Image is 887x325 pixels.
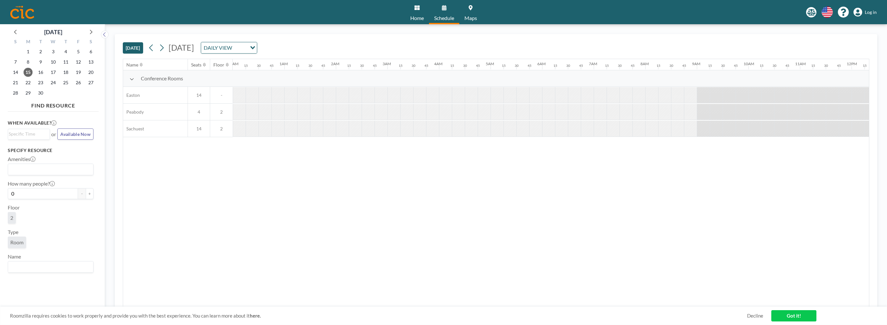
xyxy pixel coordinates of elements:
[210,92,233,98] span: -
[515,64,519,68] div: 30
[8,129,50,139] div: Search for option
[257,64,261,68] div: 30
[84,38,97,46] div: S
[528,64,531,68] div: 45
[853,8,877,17] a: Log in
[270,64,274,68] div: 45
[72,38,84,46] div: F
[734,64,738,68] div: 45
[61,68,70,77] span: Thursday, September 18, 2025
[383,61,391,66] div: 3AM
[811,64,815,68] div: 15
[837,64,841,68] div: 45
[692,61,700,66] div: 9AM
[618,64,622,68] div: 30
[202,44,233,52] span: DAILY VIEW
[410,15,424,21] span: Home
[123,42,143,54] button: [DATE]
[141,75,183,82] span: Conference Rooms
[49,68,58,77] span: Wednesday, September 17, 2025
[9,38,22,46] div: S
[657,64,660,68] div: 15
[86,188,93,199] button: +
[44,27,62,36] div: [DATE]
[210,109,233,115] span: 2
[10,313,747,319] span: Roomzilla requires cookies to work properly and provide you with the best experience. You can lea...
[234,44,246,52] input: Search for option
[669,64,673,68] div: 30
[476,64,480,68] div: 45
[86,78,95,87] span: Saturday, September 27, 2025
[201,42,257,53] div: Search for option
[86,68,95,77] span: Saturday, September 20, 2025
[863,64,867,68] div: 15
[74,68,83,77] span: Friday, September 19, 2025
[86,47,95,56] span: Saturday, September 6, 2025
[579,64,583,68] div: 45
[434,61,443,66] div: 4AM
[8,100,99,109] h4: FIND RESOURCE
[60,131,91,137] span: Available Now
[589,61,597,66] div: 7AM
[210,126,233,132] span: 2
[424,64,428,68] div: 45
[61,78,70,87] span: Thursday, September 25, 2025
[8,204,20,211] label: Floor
[191,62,201,68] div: Seats
[434,15,454,21] span: Schedule
[682,64,686,68] div: 45
[36,57,45,66] span: Tuesday, September 9, 2025
[771,310,816,321] a: Got it!
[744,61,754,66] div: 10AM
[24,68,33,77] span: Monday, September 15, 2025
[228,61,239,66] div: 12AM
[412,64,415,68] div: 30
[553,64,557,68] div: 15
[188,126,210,132] span: 14
[24,78,33,87] span: Monday, September 22, 2025
[74,57,83,66] span: Friday, September 12, 2025
[10,215,13,221] span: 2
[865,9,877,15] span: Log in
[24,57,33,66] span: Monday, September 8, 2025
[47,38,60,46] div: W
[9,130,46,137] input: Search for option
[9,165,90,174] input: Search for option
[8,229,18,235] label: Type
[123,109,144,115] span: Peabody
[450,64,454,68] div: 15
[502,64,506,68] div: 15
[785,64,789,68] div: 45
[250,313,261,319] a: here.
[308,64,312,68] div: 30
[747,313,763,319] a: Decline
[566,64,570,68] div: 30
[773,64,776,68] div: 30
[847,61,857,66] div: 12PM
[463,64,467,68] div: 30
[296,64,299,68] div: 15
[331,61,339,66] div: 2AM
[36,47,45,56] span: Tuesday, September 2, 2025
[708,64,712,68] div: 15
[86,57,95,66] span: Saturday, September 13, 2025
[57,128,93,140] button: Available Now
[36,68,45,77] span: Tuesday, September 16, 2025
[61,47,70,56] span: Thursday, September 4, 2025
[279,61,288,66] div: 1AM
[373,64,377,68] div: 45
[36,78,45,87] span: Tuesday, September 23, 2025
[213,62,224,68] div: Floor
[8,261,93,272] div: Search for option
[631,64,635,68] div: 45
[22,38,34,46] div: M
[24,47,33,56] span: Monday, September 1, 2025
[74,47,83,56] span: Friday, September 5, 2025
[8,180,55,187] label: How many people?
[10,6,34,19] img: organization-logo
[188,109,210,115] span: 4
[51,131,56,137] span: or
[126,62,138,68] div: Name
[49,78,58,87] span: Wednesday, September 24, 2025
[8,156,35,162] label: Amenities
